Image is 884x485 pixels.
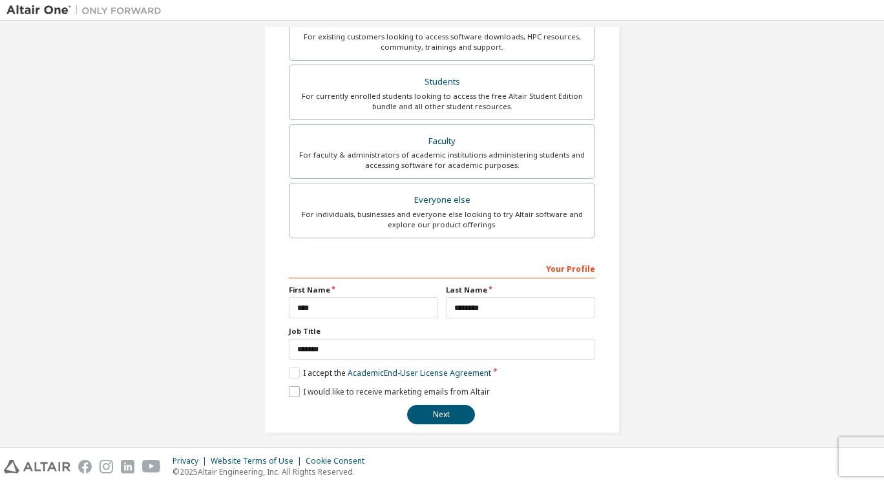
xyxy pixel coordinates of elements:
img: youtube.svg [142,460,161,473]
label: Last Name [446,285,595,295]
label: First Name [289,285,438,295]
label: I would like to receive marketing emails from Altair [289,386,490,397]
div: Website Terms of Use [211,456,306,466]
a: Academic End-User License Agreement [348,367,491,378]
div: Cookie Consent [306,456,372,466]
img: linkedin.svg [121,460,134,473]
div: Privacy [173,456,211,466]
div: For currently enrolled students looking to access the free Altair Student Edition bundle and all ... [297,91,587,112]
img: instagram.svg [100,460,113,473]
button: Next [407,405,475,424]
label: Job Title [289,326,595,336]
img: altair_logo.svg [4,460,70,473]
div: For existing customers looking to access software downloads, HPC resources, community, trainings ... [297,32,587,52]
img: facebook.svg [78,460,92,473]
div: Faculty [297,132,587,150]
div: For individuals, businesses and everyone else looking to try Altair software and explore our prod... [297,209,587,230]
p: © 2025 Altair Engineering, Inc. All Rights Reserved. [173,466,372,477]
div: Students [297,73,587,91]
div: Everyone else [297,191,587,209]
label: I accept the [289,367,491,378]
img: Altair One [6,4,168,17]
div: Your Profile [289,258,595,278]
div: For faculty & administrators of academic institutions administering students and accessing softwa... [297,150,587,170]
